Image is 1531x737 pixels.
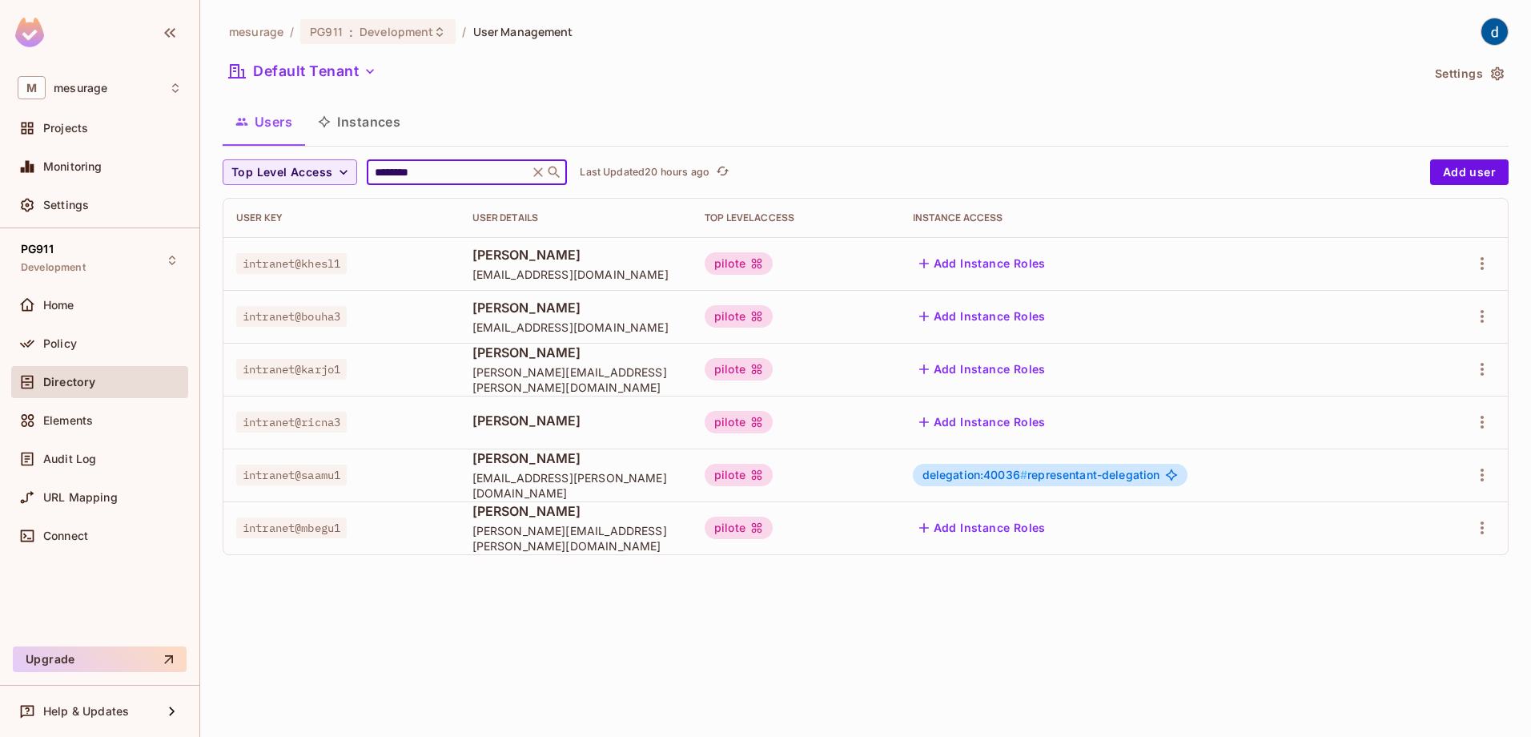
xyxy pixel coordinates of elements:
span: the active workspace [229,24,283,39]
span: [PERSON_NAME] [472,299,680,316]
button: Upgrade [13,646,187,672]
button: Add Instance Roles [913,409,1052,435]
span: [EMAIL_ADDRESS][DOMAIN_NAME] [472,320,680,335]
span: intranet@mbegu1 [236,518,347,538]
span: URL Mapping [43,491,118,504]
span: [PERSON_NAME] [472,246,680,264]
div: pilote [705,411,773,433]
button: Users [223,102,305,142]
span: Connect [43,530,88,542]
span: Projects [43,122,88,135]
span: Development [360,24,433,39]
span: [PERSON_NAME] [472,344,680,361]
span: Elements [43,414,93,427]
button: Settings [1429,61,1509,87]
button: Add Instance Roles [913,515,1052,541]
button: Top Level Access [223,159,357,185]
span: Development [21,261,86,274]
div: Top Level Access [705,211,886,224]
div: pilote [705,252,773,275]
span: Home [43,299,74,312]
span: M [18,76,46,99]
div: pilote [705,358,773,381]
li: / [462,24,466,39]
span: Policy [43,337,77,350]
span: intranet@bouha3 [236,306,347,327]
span: Settings [43,199,89,211]
p: Last Updated 20 hours ago [580,166,709,179]
li: / [290,24,294,39]
span: Workspace: mesurage [54,82,107,95]
img: dev 911gcl [1481,18,1508,45]
span: delegation:40036 [922,468,1028,481]
span: Click to refresh data [709,163,732,182]
button: Add Instance Roles [913,356,1052,382]
span: intranet@karjo1 [236,359,347,380]
span: representant-delegation [922,469,1160,481]
button: Add user [1430,159,1509,185]
span: Monitoring [43,160,102,173]
div: Instance Access [913,211,1407,224]
span: PG911 [21,243,54,256]
span: [PERSON_NAME] [472,502,680,520]
div: User Key [236,211,447,224]
span: [PERSON_NAME][EMAIL_ADDRESS][PERSON_NAME][DOMAIN_NAME] [472,364,680,395]
span: [EMAIL_ADDRESS][DOMAIN_NAME] [472,267,680,282]
button: Instances [305,102,413,142]
span: Audit Log [43,453,96,465]
span: [PERSON_NAME] [472,412,680,429]
span: Top Level Access [231,163,332,183]
span: [PERSON_NAME][EMAIL_ADDRESS][PERSON_NAME][DOMAIN_NAME] [472,523,680,554]
button: refresh [713,163,732,182]
span: refresh [716,164,729,180]
button: Add Instance Roles [913,304,1052,329]
span: PG911 [310,24,343,39]
div: User Details [472,211,680,224]
span: intranet@ricna3 [236,412,347,433]
div: pilote [705,464,773,486]
span: # [1020,468,1027,481]
span: Directory [43,376,95,389]
span: User Management [473,24,573,39]
span: : [348,26,354,38]
span: [EMAIL_ADDRESS][PERSON_NAME][DOMAIN_NAME] [472,470,680,501]
button: Add Instance Roles [913,251,1052,276]
span: intranet@saamu1 [236,465,347,485]
span: [PERSON_NAME] [472,449,680,467]
button: Default Tenant [223,58,383,84]
span: intranet@khesl1 [236,253,347,274]
div: pilote [705,517,773,539]
div: pilote [705,305,773,328]
span: Help & Updates [43,705,129,718]
img: SReyMgAAAABJRU5ErkJggg== [15,18,44,47]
